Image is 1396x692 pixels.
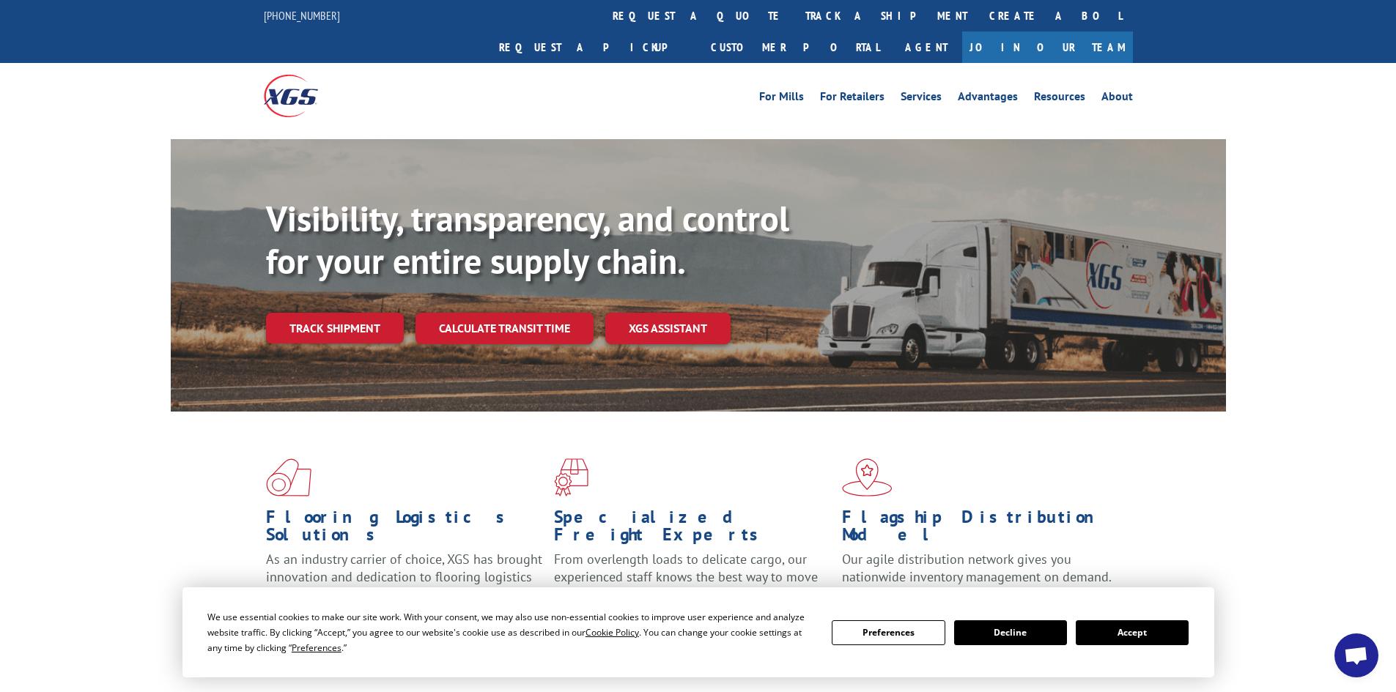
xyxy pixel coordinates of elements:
[820,91,884,107] a: For Retailers
[700,31,890,63] a: Customer Portal
[266,508,543,551] h1: Flooring Logistics Solutions
[416,313,594,344] a: Calculate transit time
[842,551,1112,585] span: Our agile distribution network gives you nationwide inventory management on demand.
[842,458,893,496] img: xgs-icon-flagship-distribution-model-red
[488,31,700,63] a: Request a pickup
[264,8,340,23] a: [PHONE_NUMBER]
[605,313,731,344] a: XGS ASSISTANT
[586,626,639,639] span: Cookie Policy
[554,458,588,496] img: xgs-icon-focused-on-flooring-red
[266,196,789,283] b: Visibility, transparency, and control for your entire supply chain.
[292,641,341,654] span: Preferences
[901,91,942,107] a: Services
[890,31,962,63] a: Agent
[1076,620,1189,645] button: Accept
[182,587,1214,677] div: Cookie Consent Prompt
[954,620,1067,645] button: Decline
[1034,91,1085,107] a: Resources
[1334,633,1378,677] div: Open chat
[266,458,311,496] img: xgs-icon-total-supply-chain-intelligence-red
[554,551,831,616] p: From overlength loads to delicate cargo, our experienced staff knows the best way to move your fr...
[207,609,814,655] div: We use essential cookies to make our site work. With your consent, we may also use non-essential ...
[266,551,542,603] span: As an industry carrier of choice, XGS has brought innovation and dedication to flooring logistics...
[842,508,1119,551] h1: Flagship Distribution Model
[962,31,1133,63] a: Join Our Team
[759,91,804,107] a: For Mills
[832,620,945,645] button: Preferences
[958,91,1018,107] a: Advantages
[554,508,831,551] h1: Specialized Freight Experts
[1101,91,1133,107] a: About
[266,313,404,343] a: Track shipment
